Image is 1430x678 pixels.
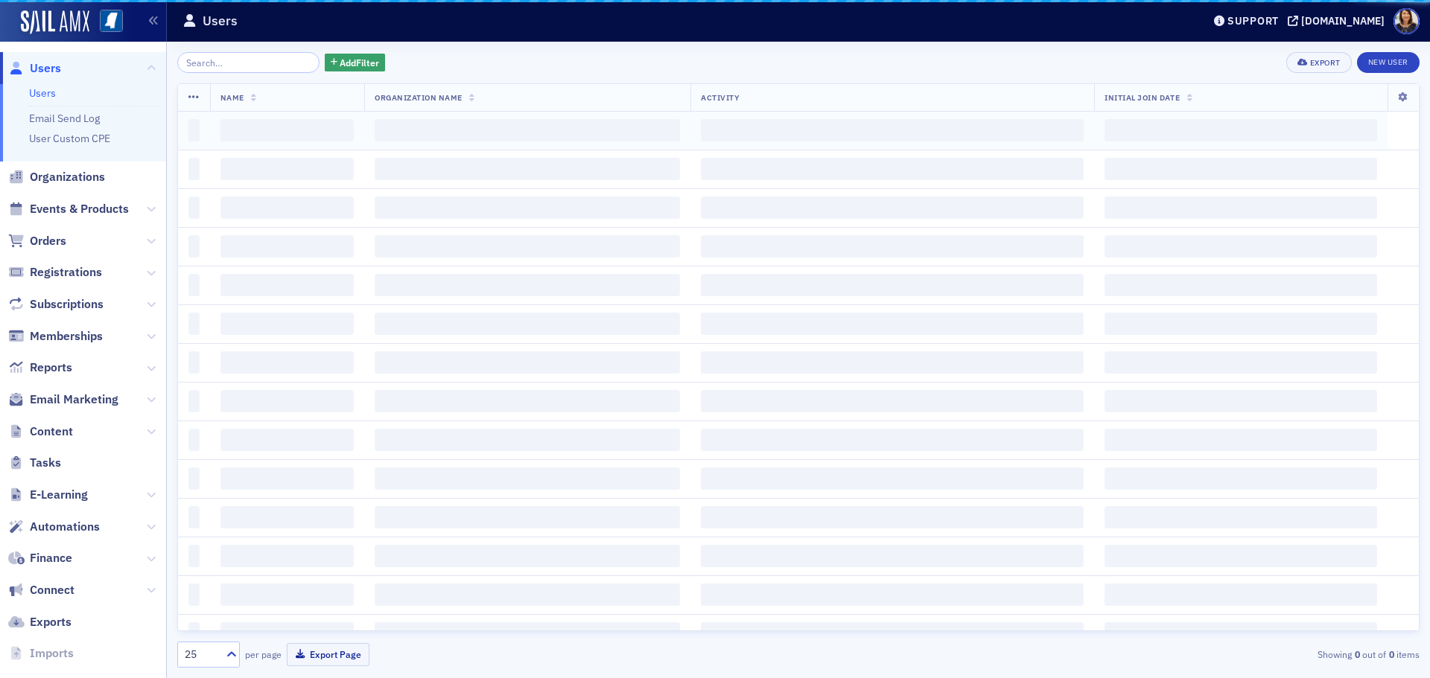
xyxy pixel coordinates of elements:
[1394,8,1420,34] span: Profile
[1105,92,1180,103] span: Initial Join Date
[8,201,129,217] a: Events & Products
[701,313,1084,335] span: ‌
[375,390,680,412] span: ‌
[1105,119,1377,141] span: ‌
[30,423,73,440] span: Content
[188,351,200,374] span: ‌
[287,643,369,666] button: Export Page
[1386,647,1396,661] strong: 0
[8,60,61,77] a: Users
[220,583,354,606] span: ‌
[1227,14,1279,28] div: Support
[188,583,200,606] span: ‌
[30,359,72,376] span: Reports
[220,196,354,219] span: ‌
[1105,158,1377,180] span: ‌
[1105,583,1377,606] span: ‌
[220,313,354,335] span: ‌
[30,233,66,249] span: Orders
[375,429,680,451] span: ‌
[30,60,61,77] span: Users
[1105,506,1377,528] span: ‌
[325,54,386,72] button: AddFilter
[30,328,103,345] span: Memberships
[701,235,1084,258] span: ‌
[220,158,354,180] span: ‌
[8,169,105,185] a: Organizations
[340,56,379,69] span: Add Filter
[188,313,200,335] span: ‌
[1016,647,1420,661] div: Showing out of items
[375,158,680,180] span: ‌
[203,12,238,30] h1: Users
[375,313,680,335] span: ‌
[375,196,680,219] span: ‌
[188,429,200,451] span: ‌
[220,467,354,490] span: ‌
[701,429,1084,451] span: ‌
[21,10,89,34] img: SailAMX
[177,52,320,73] input: Search…
[1301,14,1385,28] div: [DOMAIN_NAME]
[220,622,354,645] span: ‌
[30,614,71,630] span: Exports
[30,264,102,281] span: Registrations
[701,274,1084,296] span: ‌
[30,296,104,313] span: Subscriptions
[30,455,61,471] span: Tasks
[29,112,100,125] a: Email Send Log
[188,390,200,412] span: ‌
[8,519,100,535] a: Automations
[220,92,244,103] span: Name
[701,467,1084,490] span: ‌
[220,506,354,528] span: ‌
[8,328,103,345] a: Memberships
[1105,467,1377,490] span: ‌
[188,274,200,296] span: ‌
[220,351,354,374] span: ‌
[1105,622,1377,645] span: ‌
[8,645,74,662] a: Imports
[188,158,200,180] span: ‌
[188,235,200,258] span: ‌
[8,296,104,313] a: Subscriptions
[701,506,1084,528] span: ‌
[8,582,74,598] a: Connect
[220,545,354,567] span: ‌
[30,169,105,185] span: Organizations
[1105,545,1377,567] span: ‌
[30,519,100,535] span: Automations
[188,119,200,141] span: ‌
[701,622,1084,645] span: ‌
[1286,52,1351,73] button: Export
[375,506,680,528] span: ‌
[1288,16,1390,26] button: [DOMAIN_NAME]
[188,545,200,567] span: ‌
[29,86,56,100] a: Users
[1105,351,1377,374] span: ‌
[375,119,680,141] span: ‌
[701,196,1084,219] span: ‌
[1105,313,1377,335] span: ‌
[29,132,110,145] a: User Custom CPE
[188,622,200,645] span: ‌
[8,487,88,503] a: E-Learning
[375,622,680,645] span: ‌
[375,467,680,490] span: ‌
[8,359,72,376] a: Reports
[1105,235,1377,258] span: ‌
[701,390,1084,412] span: ‌
[8,614,71,630] a: Exports
[30,487,88,503] span: E-Learning
[188,506,200,528] span: ‌
[375,545,680,567] span: ‌
[8,233,66,249] a: Orders
[8,423,73,440] a: Content
[701,92,740,103] span: Activity
[1105,390,1377,412] span: ‌
[8,391,118,408] a: Email Marketing
[375,583,680,606] span: ‌
[375,351,680,374] span: ‌
[1105,429,1377,451] span: ‌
